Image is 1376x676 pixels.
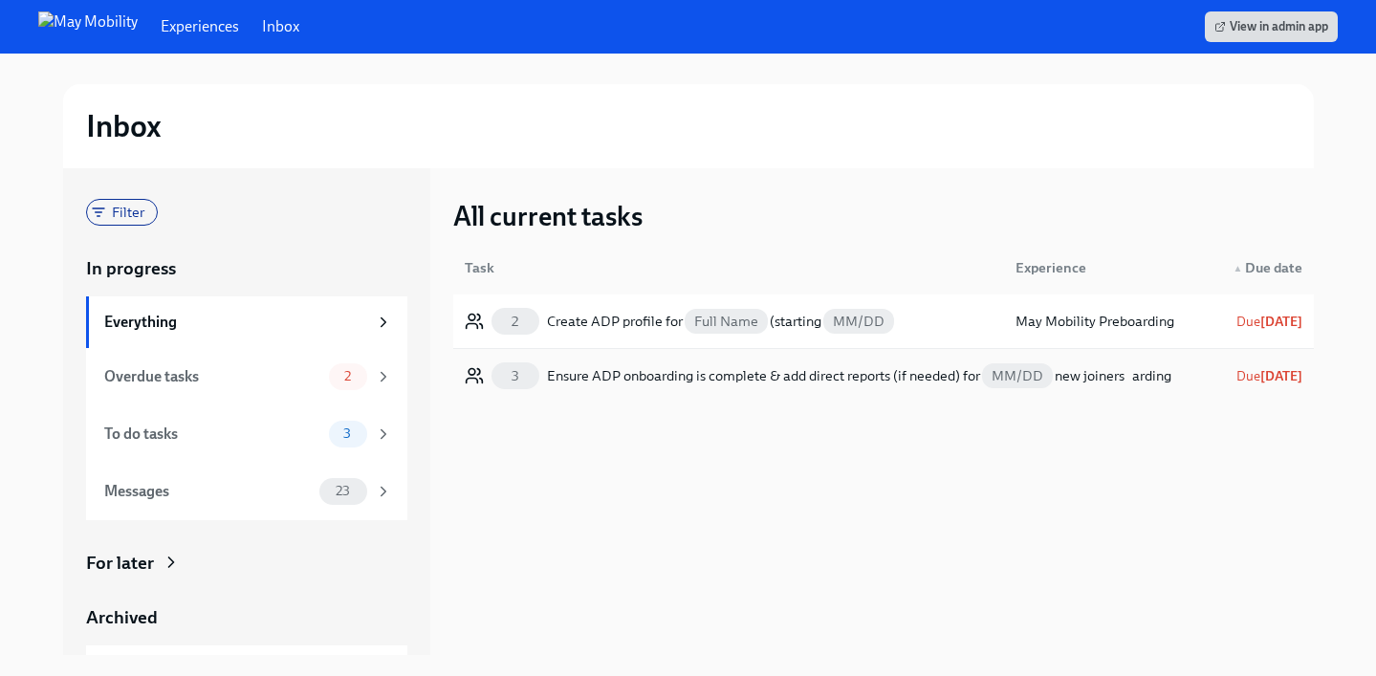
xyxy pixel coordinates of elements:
span: View in admin app [1214,17,1328,36]
span: 2 [333,369,362,383]
div: Experience [1008,256,1195,279]
div: ▲Due date [1195,249,1310,287]
h3: All current tasks [453,199,643,233]
img: May Mobility [38,11,138,42]
span: Full Name [685,309,768,334]
div: Messages [104,481,312,502]
span: September 9th, 2025 09:00 [1236,314,1302,330]
a: Everything [86,296,407,348]
span: 3 [332,426,362,441]
div: May Mobility Preboarding [1016,310,1188,333]
div: Task [457,249,1000,287]
span: 3 [499,369,531,383]
span: 23 [324,484,361,498]
div: Experience [1000,249,1195,287]
div: Overdue tasks [104,366,321,387]
div: Ensure ADP onboarding is complete & add direct reports (if needed) for new joiners [547,364,1125,387]
span: Filter [100,206,157,220]
span: October 3rd, 2025 09:00 [1236,368,1302,384]
a: 3Ensure ADP onboarding is complete & add direct reports (if needed) forMM/DDnew joinersMay Mobili... [453,349,1314,403]
a: View in admin app [1205,11,1338,42]
a: Messages23 [86,463,407,520]
span: 2 [499,315,531,329]
div: Create ADP profile for (starting [547,310,993,333]
div: 2Create ADP profile forFull Name(startingMM/DDMay Mobility PreboardingDue[DATE] [453,294,1314,348]
a: To do tasks3 [86,405,407,463]
span: MM/DD [823,309,894,334]
strong: [DATE] [1260,314,1302,330]
strong: [DATE] [1260,368,1302,384]
a: Overdue tasks2 [86,348,407,405]
div: To do tasks [104,424,321,445]
span: Due [1236,314,1302,330]
a: For later [86,551,407,576]
a: Inbox [262,16,299,37]
a: Archived [86,605,407,630]
div: Task [457,256,1000,279]
div: Due date [1195,256,1310,279]
h2: Inbox [86,107,162,145]
span: Due [1236,368,1302,384]
a: 2Create ADP profile forFull Name(startingMM/DDMay Mobility PreboardingDue[DATE] [453,294,1314,349]
div: Everything [104,312,367,333]
a: In progress [86,256,407,281]
div: Filter [86,199,158,226]
a: Experiences [161,16,239,37]
div: For later [86,551,154,576]
span: ▲ [1234,264,1243,273]
span: MM/DD [982,363,1053,388]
